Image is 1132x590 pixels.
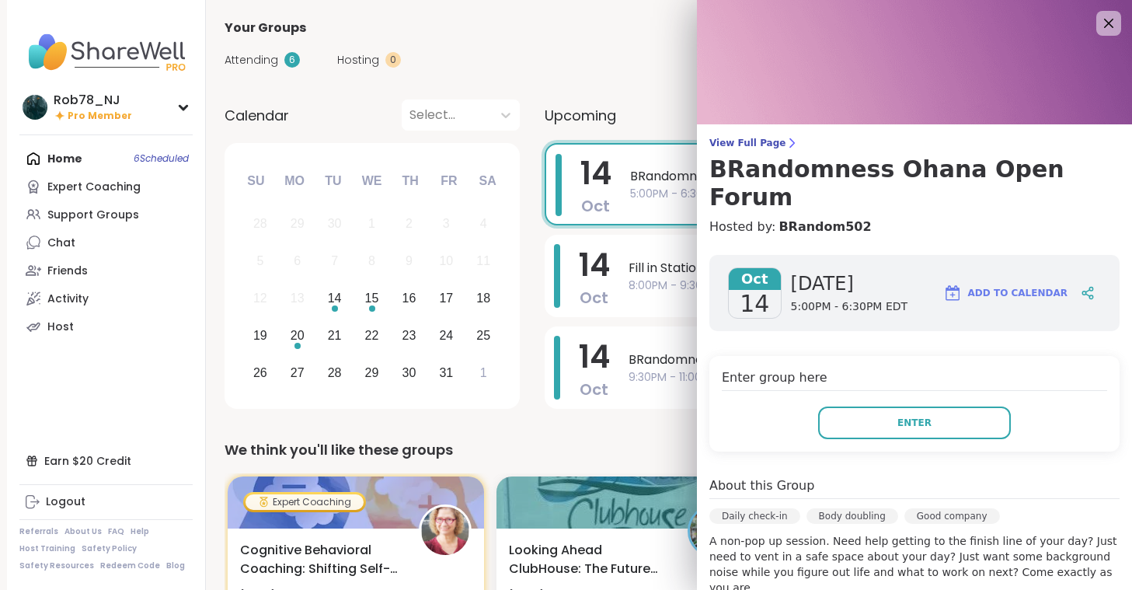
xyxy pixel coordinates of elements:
div: Choose Monday, October 27th, 2025 [280,356,314,389]
span: Add to Calendar [968,286,1068,300]
div: Body doubling [806,508,898,524]
div: 25 [476,325,490,346]
div: Rob78_NJ [54,92,132,109]
div: Choose Wednesday, October 15th, 2025 [355,282,388,316]
div: 20 [291,325,305,346]
span: 14 [579,335,610,379]
div: Activity [47,292,89,307]
span: 14 [580,152,611,195]
div: 9 [406,250,413,271]
div: Tu [316,164,350,198]
div: Host [47,319,74,335]
div: 14 [328,288,342,309]
a: FAQ [108,526,124,537]
div: Not available Sunday, October 12th, 2025 [244,282,277,316]
img: ShareWell Nav Logo [19,25,193,79]
div: Choose Tuesday, October 28th, 2025 [318,356,351,389]
div: 28 [328,362,342,383]
div: Friends [47,264,88,279]
div: 30 [328,213,342,234]
div: Not available Monday, October 6th, 2025 [280,245,314,278]
div: Not available Saturday, October 11th, 2025 [467,245,500,278]
div: 8 [368,250,375,271]
div: 28 [253,213,267,234]
div: 5 [256,250,263,271]
div: 1 [368,213,375,234]
span: Hosting [337,52,379,68]
div: Not available Thursday, October 9th, 2025 [392,245,426,278]
div: Choose Saturday, October 25th, 2025 [467,319,500,352]
div: Choose Thursday, October 16th, 2025 [392,282,426,316]
span: Oct [581,195,610,217]
div: Expert Coaching [47,180,141,195]
div: Choose Friday, October 17th, 2025 [430,282,463,316]
span: Calendar [225,105,289,126]
div: 15 [365,288,379,309]
span: Your Groups [225,19,306,37]
div: 27 [291,362,305,383]
div: Not available Wednesday, October 8th, 2025 [355,245,388,278]
div: 6 [294,250,301,271]
div: Choose Wednesday, October 22nd, 2025 [355,319,388,352]
a: Activity [19,285,193,312]
div: Not available Friday, October 3rd, 2025 [430,208,463,241]
span: BRandomness last call [629,351,1079,369]
div: 7 [331,250,338,271]
div: Not available Tuesday, October 7th, 2025 [318,245,351,278]
a: Expert Coaching [19,173,193,201]
h4: About this Group [709,477,814,495]
div: 29 [365,362,379,383]
div: Good company [904,508,1000,524]
div: Earn $20 Credit [19,447,193,475]
div: 19 [253,325,267,346]
div: Choose Monday, October 20th, 2025 [280,319,314,352]
div: 11 [476,250,490,271]
div: Not available Tuesday, September 30th, 2025 [318,208,351,241]
span: View Full Page [709,137,1120,149]
div: Su [239,164,273,198]
div: Mo [277,164,312,198]
div: 13 [291,288,305,309]
img: Rob78_NJ [23,95,47,120]
button: Enter [818,407,1011,439]
a: Redeem Code [100,560,160,571]
span: 5:00PM - 6:30PM EDT [791,299,908,315]
div: Choose Thursday, October 30th, 2025 [392,356,426,389]
button: Add to Calendar [936,274,1075,312]
img: Fausta [421,507,469,555]
div: Chat [47,236,75,251]
div: 31 [439,362,453,383]
div: Choose Sunday, October 19th, 2025 [244,319,277,352]
a: View Full PageBRandomness Ohana Open Forum [709,137,1120,211]
h4: Enter group here [722,368,1107,391]
span: BRandomness Ohana Open Forum [630,167,1078,186]
a: Logout [19,488,193,516]
div: Support Groups [47,208,139,223]
a: Chat [19,229,193,257]
div: We think you'll like these groups [225,439,1107,461]
span: Cognitive Behavioral Coaching: Shifting Self-Talk [240,541,402,578]
a: Host [19,312,193,340]
span: 5:00PM - 6:30PM EDT [630,186,1078,202]
span: Fill in Station 🚉 [629,259,1079,278]
div: 26 [253,362,267,383]
div: Daily check-in [709,508,800,524]
div: Not available Friday, October 10th, 2025 [430,245,463,278]
div: Choose Saturday, October 18th, 2025 [467,282,500,316]
div: Choose Wednesday, October 29th, 2025 [355,356,388,389]
a: About Us [64,526,102,537]
a: Blog [166,560,185,571]
div: 10 [439,250,453,271]
span: Attending [225,52,278,68]
span: Oct [580,379,608,400]
div: 16 [402,288,416,309]
div: Not available Thursday, October 2nd, 2025 [392,208,426,241]
div: Not available Sunday, October 5th, 2025 [244,245,277,278]
a: Host Training [19,543,75,554]
div: 1 [480,362,487,383]
a: Referrals [19,526,58,537]
div: 6 [284,52,300,68]
div: 18 [476,288,490,309]
a: Friends [19,257,193,285]
div: Choose Tuesday, October 21st, 2025 [318,319,351,352]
